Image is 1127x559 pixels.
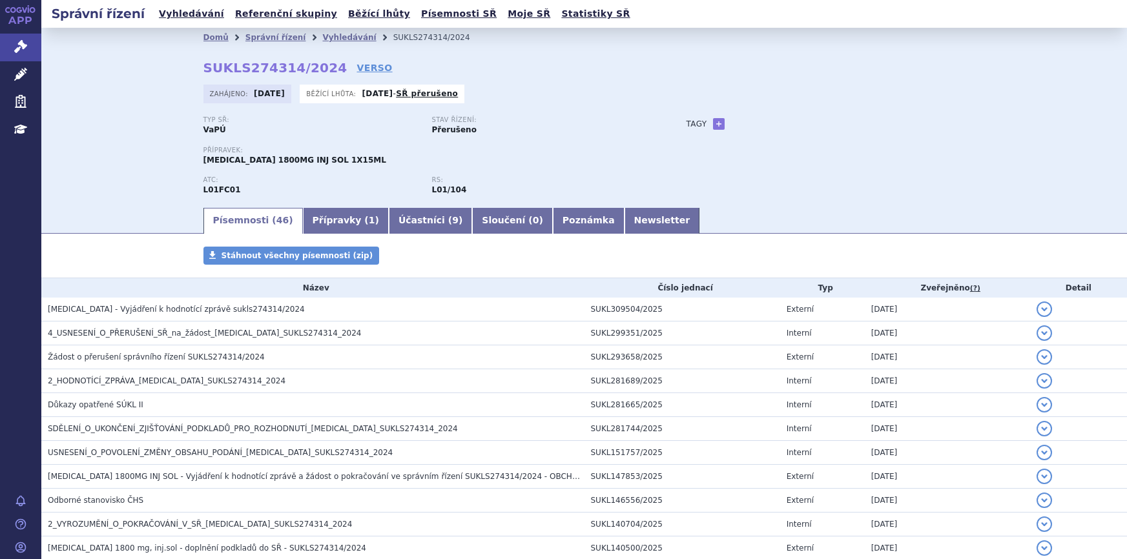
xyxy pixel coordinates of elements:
span: [MEDICAL_DATA] 1800MG INJ SOL 1X15ML [203,156,386,165]
abbr: (?) [970,284,980,293]
button: detail [1037,421,1052,436]
button: detail [1037,301,1052,317]
th: Zveřejněno [865,278,1030,298]
span: Interní [787,448,812,457]
span: Interní [787,376,812,385]
p: Stav řízení: [432,116,648,124]
a: Statistiky SŘ [557,5,634,23]
td: [DATE] [865,489,1030,513]
td: [DATE] [865,465,1030,489]
td: [DATE] [865,417,1030,441]
a: Vyhledávání [322,33,376,42]
a: Správní řízení [245,33,306,42]
a: Poznámka [553,208,625,234]
button: detail [1037,540,1052,556]
a: + [713,118,725,130]
td: SUKL281665/2025 [584,393,780,417]
a: Přípravky (1) [303,208,389,234]
span: Externí [787,496,814,505]
th: Detail [1030,278,1127,298]
td: [DATE] [865,321,1030,345]
td: SUKL299351/2025 [584,321,780,345]
td: [DATE] [865,345,1030,369]
td: SUKL146556/2025 [584,489,780,513]
button: detail [1037,349,1052,365]
p: ATC: [203,176,419,184]
td: SUKL293658/2025 [584,345,780,369]
td: SUKL281689/2025 [584,369,780,393]
a: SŘ přerušeno [396,89,458,98]
a: Písemnosti SŘ [417,5,501,23]
button: detail [1037,325,1052,341]
p: - [362,88,458,99]
span: Externí [787,352,814,361]
button: detail [1037,445,1052,460]
td: SUKL281744/2025 [584,417,780,441]
strong: daratumumab [432,185,467,194]
span: Žádost o přerušení správního řízení SUKLS274314/2024 [48,352,265,361]
button: detail [1037,397,1052,412]
td: [DATE] [865,441,1030,465]
span: 46 [276,215,289,225]
span: Interní [787,400,812,409]
button: detail [1037,516,1052,532]
a: VERSO [357,61,392,74]
span: 2_HODNOTÍCÍ_ZPRÁVA_DARZALEX_SUKLS274314_2024 [48,376,285,385]
p: Typ SŘ: [203,116,419,124]
a: Referenční skupiny [231,5,341,23]
a: Běžící lhůty [344,5,414,23]
span: 0 [533,215,539,225]
strong: Přerušeno [432,125,477,134]
span: 4_USNESENÍ_O_PŘERUŠENÍ_SŘ_na_žádost_DARZALEX_SUKLS274314_2024 [48,329,361,338]
span: Stáhnout všechny písemnosti (zip) [222,251,373,260]
td: SUKL309504/2025 [584,298,780,321]
span: USNESENÍ_O_POVOLENÍ_ZMĚNY_OBSAHU_PODÁNÍ_DARZALEX_SUKLS274314_2024 [48,448,393,457]
strong: [DATE] [362,89,393,98]
td: [DATE] [865,513,1030,536]
span: Interní [787,424,812,433]
a: Písemnosti (46) [203,208,303,234]
li: SUKLS274314/2024 [393,28,487,47]
h3: Tagy [687,116,707,132]
span: Darzalex 1800 mg, inj.sol - doplnění podkladů do SŘ - SUKLS274314/2024 [48,544,366,553]
a: Domů [203,33,229,42]
strong: VaPÚ [203,125,226,134]
td: [DATE] [865,369,1030,393]
span: Interní [787,329,812,338]
a: Newsletter [625,208,700,234]
td: SUKL147853/2025 [584,465,780,489]
strong: DARATUMUMAB [203,185,241,194]
button: detail [1037,373,1052,389]
td: [DATE] [865,298,1030,321]
button: detail [1037,493,1052,508]
span: Důkazy opatřené SÚKL II [48,400,143,409]
span: Zahájeno: [210,88,251,99]
span: DARZALEX - Vyjádření k hodnotící zprávě sukls274314/2024 [48,305,305,314]
td: SUKL140704/2025 [584,513,780,536]
th: Číslo jednací [584,278,780,298]
span: Externí [787,544,814,553]
a: Sloučení (0) [472,208,552,234]
span: Běžící lhůta: [306,88,358,99]
span: Interní [787,520,812,529]
button: detail [1037,469,1052,484]
p: Přípravek: [203,147,661,154]
span: Externí [787,472,814,481]
span: 9 [452,215,459,225]
span: Externí [787,305,814,314]
span: SDĚLENÍ_O_UKONČENÍ_ZJIŠŤOVÁNÍ_PODKLADŮ_PRO_ROZHODNUTÍ_DARZALEX_SUKLS274314_2024 [48,424,458,433]
a: Účastníci (9) [389,208,472,234]
h2: Správní řízení [41,5,155,23]
td: [DATE] [865,393,1030,417]
td: SUKL151757/2025 [584,441,780,465]
span: Odborné stanovisko ČHS [48,496,143,505]
p: RS: [432,176,648,184]
a: Vyhledávání [155,5,228,23]
strong: [DATE] [254,89,285,98]
th: Název [41,278,584,298]
span: DARZALEX 1800MG INJ SOL - Vyjádření k hodnotící zprávě a žádost o pokračování ve správním řízení ... [48,472,636,481]
th: Typ [780,278,865,298]
strong: SUKLS274314/2024 [203,60,347,76]
a: Stáhnout všechny písemnosti (zip) [203,247,380,265]
span: 2_VYROZUMĚNÍ_O_POKRAČOVÁNÍ_V_SŘ_DARZALEX_SUKLS274314_2024 [48,520,352,529]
